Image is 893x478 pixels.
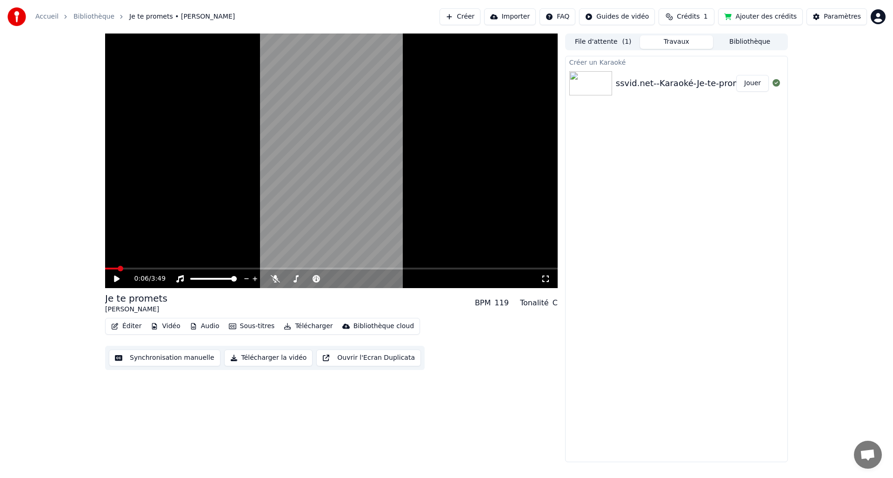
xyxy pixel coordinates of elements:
[151,274,166,283] span: 3:49
[134,274,157,283] div: /
[280,320,336,333] button: Télécharger
[713,35,786,49] button: Bibliothèque
[640,35,713,49] button: Travaux
[616,77,826,90] div: ssvid.net--Karaoké-Je-te-promets-[PERSON_NAME]
[105,292,167,305] div: Je te promets
[704,12,708,21] span: 1
[129,12,235,21] span: Je te promets • [PERSON_NAME]
[107,320,145,333] button: Éditer
[824,12,861,21] div: Paramètres
[566,35,640,49] button: File d'attente
[854,441,882,469] div: Ouvrir le chat
[622,37,632,47] span: ( 1 )
[353,322,414,331] div: Bibliothèque cloud
[225,320,279,333] button: Sous-titres
[186,320,223,333] button: Audio
[316,350,421,366] button: Ouvrir l'Ecran Duplicata
[35,12,235,21] nav: breadcrumb
[35,12,59,21] a: Accueil
[73,12,114,21] a: Bibliothèque
[440,8,480,25] button: Créer
[736,75,769,92] button: Jouer
[105,305,167,314] div: [PERSON_NAME]
[109,350,220,366] button: Synchronisation manuelle
[718,8,803,25] button: Ajouter des crédits
[806,8,867,25] button: Paramètres
[579,8,655,25] button: Guides de vidéo
[484,8,536,25] button: Importer
[475,297,491,309] div: BPM
[553,297,558,309] div: C
[520,297,549,309] div: Tonalité
[134,274,149,283] span: 0:06
[677,12,700,21] span: Crédits
[659,8,714,25] button: Crédits1
[540,8,575,25] button: FAQ
[7,7,26,26] img: youka
[147,320,184,333] button: Vidéo
[494,297,509,309] div: 119
[224,350,313,366] button: Télécharger la vidéo
[566,56,787,67] div: Créer un Karaoké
